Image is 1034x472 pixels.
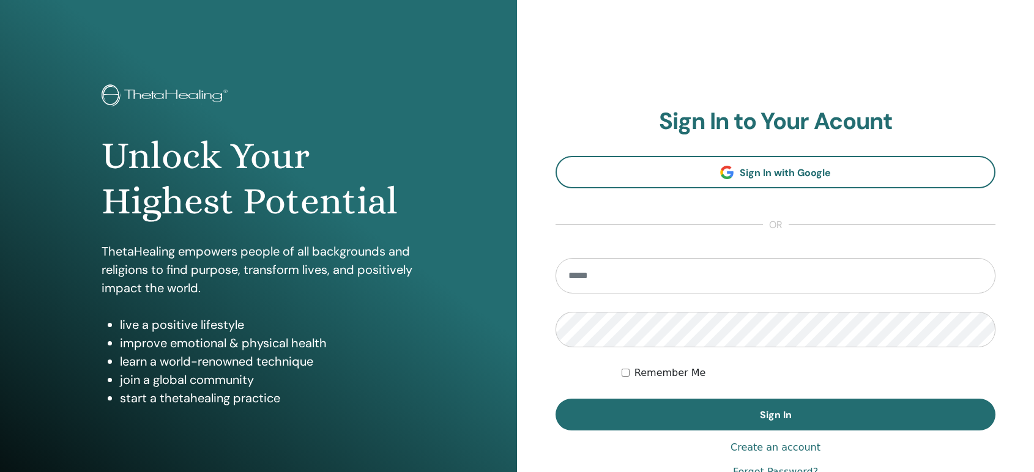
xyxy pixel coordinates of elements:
[622,366,995,380] div: Keep me authenticated indefinitely or until I manually logout
[740,166,831,179] span: Sign In with Google
[120,352,415,371] li: learn a world-renowned technique
[102,242,415,297] p: ThetaHealing empowers people of all backgrounds and religions to find purpose, transform lives, a...
[556,156,995,188] a: Sign In with Google
[120,334,415,352] li: improve emotional & physical health
[120,315,415,334] li: live a positive lifestyle
[102,133,415,224] h1: Unlock Your Highest Potential
[120,371,415,389] li: join a global community
[763,218,789,232] span: or
[120,389,415,407] li: start a thetahealing practice
[634,366,706,380] label: Remember Me
[731,440,820,455] a: Create an account
[556,108,995,136] h2: Sign In to Your Acount
[556,399,995,430] button: Sign In
[760,408,792,421] span: Sign In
